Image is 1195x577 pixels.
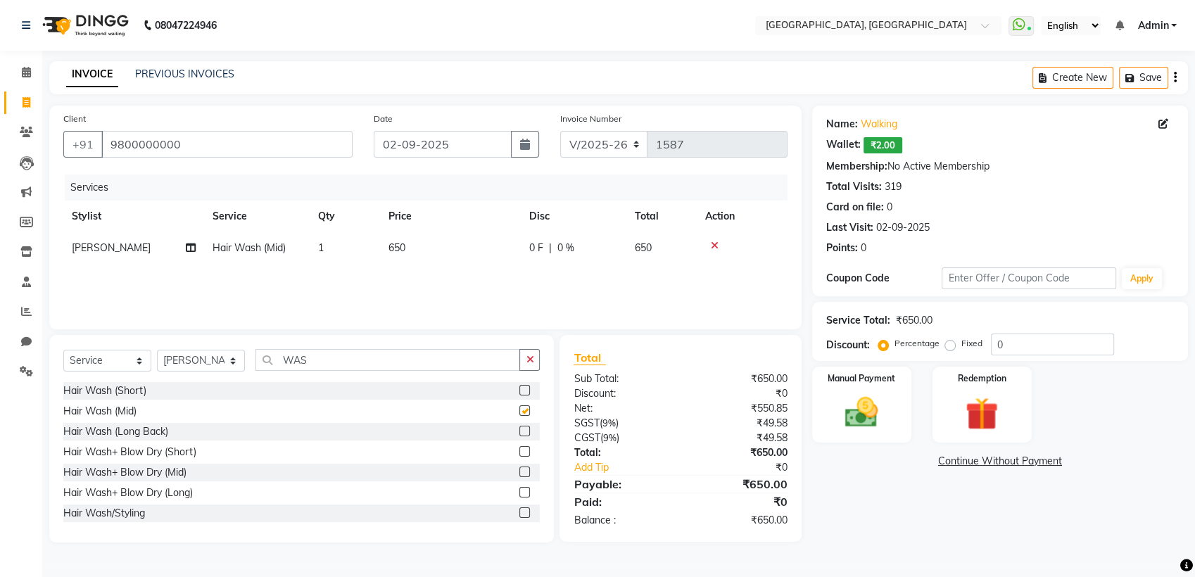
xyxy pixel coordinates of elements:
span: Total [574,350,606,365]
span: 1 [318,241,324,254]
input: Search by Name/Mobile/Email/Code [101,131,353,158]
div: Name: [826,117,858,132]
div: ₹650.00 [681,445,798,460]
a: Walking [861,117,897,132]
label: Fixed [961,337,982,350]
span: 0 F [529,241,543,255]
button: Apply [1122,268,1162,289]
label: Manual Payment [828,372,895,385]
span: 650 [388,241,405,254]
div: Hair Wash+ Blow Dry (Short) [63,445,196,459]
div: Hair Wash+ Blow Dry (Mid) [63,465,186,480]
img: _cash.svg [835,393,888,431]
div: Coupon Code [826,271,942,286]
span: Hair Wash (Mid) [213,241,286,254]
div: Sub Total: [563,372,681,386]
div: Last Visit: [826,220,873,235]
th: Qty [310,201,380,232]
div: Service Total: [826,313,890,328]
div: Total Visits: [826,179,882,194]
div: Discount: [563,386,681,401]
div: ₹650.00 [681,476,798,493]
div: Net: [563,401,681,416]
th: Total [626,201,697,232]
label: Percentage [894,337,940,350]
div: Hair Wash/Styling [63,506,145,521]
input: Search or Scan [255,349,520,371]
div: Hair Wash+ Blow Dry (Long) [63,486,193,500]
div: Card on file: [826,200,884,215]
input: Enter Offer / Coupon Code [942,267,1115,289]
div: Discount: [826,338,870,353]
div: No Active Membership [826,159,1174,174]
button: +91 [63,131,103,158]
div: ₹650.00 [681,372,798,386]
img: logo [36,6,132,45]
div: Hair Wash (Mid) [63,404,137,419]
span: ₹2.00 [864,137,902,153]
span: SGST [574,417,599,429]
span: 9% [602,432,616,443]
div: Wallet: [826,137,861,153]
div: ₹49.58 [681,431,798,445]
div: Hair Wash (Long Back) [63,424,168,439]
div: 0 [861,241,866,255]
div: ₹0 [700,460,798,475]
button: Save [1119,67,1168,89]
img: _gift.svg [955,393,1009,434]
span: 650 [635,241,652,254]
div: Points: [826,241,858,255]
div: ₹650.00 [896,313,932,328]
span: Admin [1137,18,1168,33]
span: 0 % [557,241,574,255]
div: 319 [885,179,902,194]
span: 9% [602,417,615,429]
div: ₹650.00 [681,513,798,528]
div: Paid: [563,493,681,510]
div: Services [65,175,798,201]
div: 0 [887,200,892,215]
th: Action [697,201,788,232]
button: Create New [1032,67,1113,89]
div: ( ) [563,416,681,431]
a: PREVIOUS INVOICES [135,68,234,80]
div: ₹550.85 [681,401,798,416]
div: Hair Wash (Short) [63,383,146,398]
th: Price [380,201,521,232]
div: Membership: [826,159,887,174]
th: Disc [521,201,626,232]
div: Total: [563,445,681,460]
label: Client [63,113,86,125]
span: | [549,241,552,255]
span: [PERSON_NAME] [72,241,151,254]
div: ₹0 [681,386,798,401]
div: 02-09-2025 [876,220,930,235]
div: ( ) [563,431,681,445]
div: ₹0 [681,493,798,510]
a: Add Tip [563,460,700,475]
b: 08047224946 [155,6,217,45]
th: Service [204,201,310,232]
label: Redemption [958,372,1006,385]
label: Date [374,113,393,125]
div: Payable: [563,476,681,493]
th: Stylist [63,201,204,232]
div: ₹49.58 [681,416,798,431]
label: Invoice Number [560,113,621,125]
span: CGST [574,431,600,444]
a: Continue Without Payment [815,454,1185,469]
a: INVOICE [66,62,118,87]
div: Balance : [563,513,681,528]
